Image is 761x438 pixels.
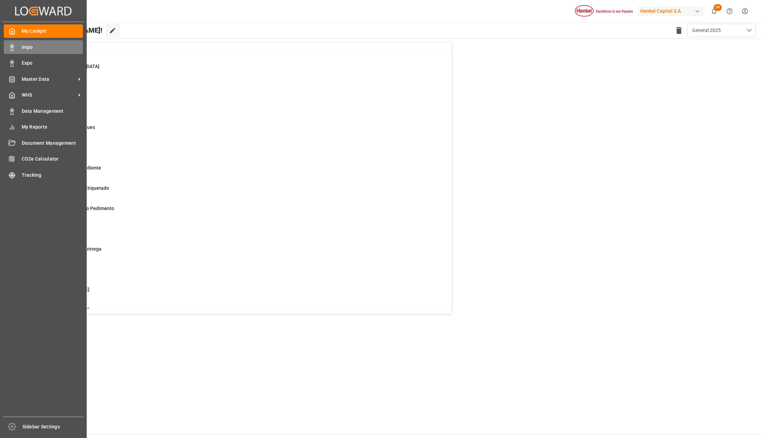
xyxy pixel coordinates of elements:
a: My Reports [4,120,83,134]
a: 2Revalidado PendienteImpo [35,164,443,179]
a: Impo [4,40,83,54]
a: 141VMODALImpo [35,266,443,280]
a: Data Management [4,104,83,118]
a: Tracking [4,168,83,182]
button: open menu [687,24,756,37]
span: Impo [22,44,83,51]
a: 22En proceso Pago PedimentoImpo [35,205,443,219]
a: 3En DespachoImpo [35,225,443,240]
img: Henkel%20logo.jpg_1689854090.jpg [575,5,633,17]
a: My Cockpit [4,24,83,38]
a: 688[PERSON_NAME]Impo [35,286,443,300]
span: My Reports [22,123,83,131]
button: Henkel Capital S.A [637,4,706,18]
button: Help Center [722,3,737,19]
span: CO2e Calculator [22,155,83,163]
span: Hello [PERSON_NAME]! [29,24,103,37]
a: 32ArribadosImpo [35,144,443,158]
span: Tracking [22,172,83,179]
a: 4Embarques en EtiquetadoImpo [35,185,443,199]
a: 47ManzanilloImpo [35,83,443,98]
span: Document Management [22,140,83,147]
a: 32[GEOGRAPHIC_DATA]Impo [35,63,443,77]
button: show 54 new notifications [706,3,722,19]
span: Expo [22,59,83,67]
a: 27[PERSON_NAME] [35,306,443,321]
span: Master Data [22,76,76,83]
span: My Cockpit [22,28,83,35]
a: Expo [4,56,83,70]
a: Document Management [4,136,83,150]
a: CO2e Calculator [4,152,83,166]
div: Henkel Capital S.A [637,6,704,16]
a: 11En proceso de EntregaImpo [35,245,443,260]
span: General 2025 [692,27,721,34]
span: Data Management [22,108,83,115]
span: Sidebar Settings [22,423,84,430]
a: 26Nuevos EmbarquesImpo [35,124,443,138]
span: WHS [22,91,76,99]
span: 54 [714,4,722,11]
a: 1AltamiraImpo [35,103,443,118]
